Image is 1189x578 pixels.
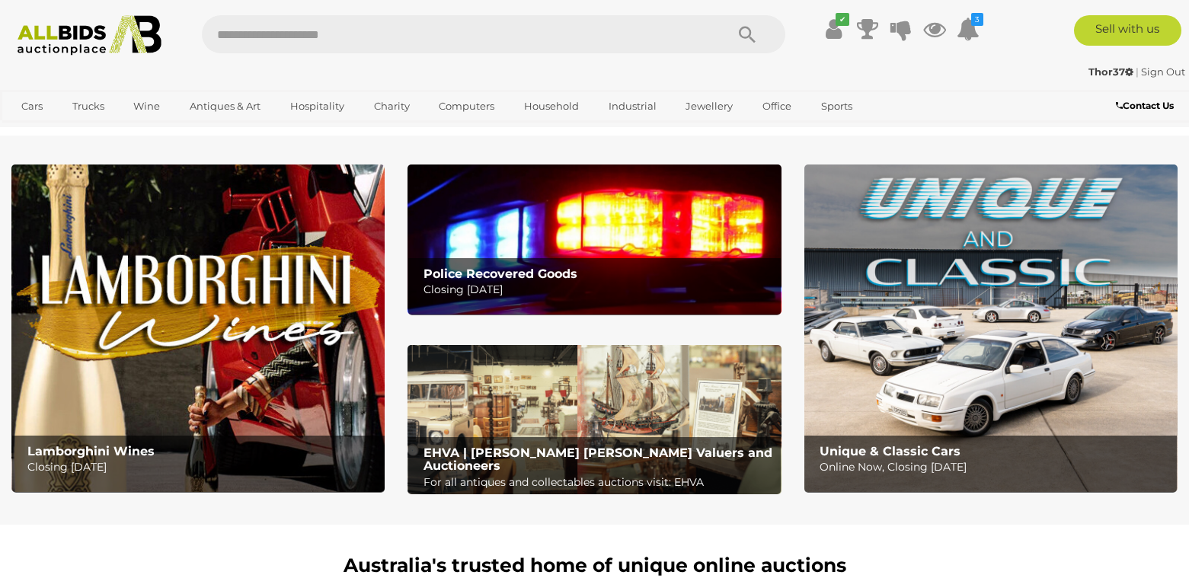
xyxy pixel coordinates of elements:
a: Industrial [599,94,666,119]
p: Closing [DATE] [27,458,377,477]
a: [GEOGRAPHIC_DATA] [11,120,139,145]
a: Sell with us [1074,15,1181,46]
a: Police Recovered Goods Police Recovered Goods Closing [DATE] [408,164,781,314]
a: Charity [364,94,420,119]
a: Sign Out [1141,65,1185,78]
b: EHVA | [PERSON_NAME] [PERSON_NAME] Valuers and Auctioneers [424,445,772,474]
a: Household [514,94,589,119]
h1: Australia's trusted home of unique online auctions [19,555,1170,576]
i: ✔ [836,13,849,26]
b: Unique & Classic Cars [820,444,960,458]
img: Allbids.com.au [9,15,171,56]
a: Wine [123,94,170,119]
img: Police Recovered Goods [408,164,781,314]
img: Unique & Classic Cars [804,164,1178,492]
a: 3 [957,15,980,43]
a: Cars [11,94,53,119]
i: 3 [971,13,983,26]
a: Sports [811,94,862,119]
a: ✔ [823,15,845,43]
p: Online Now, Closing [DATE] [820,458,1169,477]
span: | [1136,65,1139,78]
p: For all antiques and collectables auctions visit: EHVA [424,473,773,492]
a: Trucks [62,94,114,119]
a: Antiques & Art [180,94,270,119]
img: Lamborghini Wines [11,164,385,492]
a: EHVA | Evans Hastings Valuers and Auctioneers EHVA | [PERSON_NAME] [PERSON_NAME] Valuers and Auct... [408,345,781,494]
a: Thor37 [1088,65,1136,78]
a: Jewellery [676,94,743,119]
a: Unique & Classic Cars Unique & Classic Cars Online Now, Closing [DATE] [804,164,1178,492]
a: Contact Us [1116,97,1178,114]
strong: Thor37 [1088,65,1133,78]
b: Lamborghini Wines [27,444,155,458]
a: Lamborghini Wines Lamborghini Wines Closing [DATE] [11,164,385,492]
b: Contact Us [1116,100,1174,111]
img: EHVA | Evans Hastings Valuers and Auctioneers [408,345,781,494]
button: Search [709,15,785,53]
a: Computers [429,94,504,119]
a: Hospitality [280,94,354,119]
b: Police Recovered Goods [424,267,577,281]
p: Closing [DATE] [424,280,773,299]
a: Office [753,94,801,119]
